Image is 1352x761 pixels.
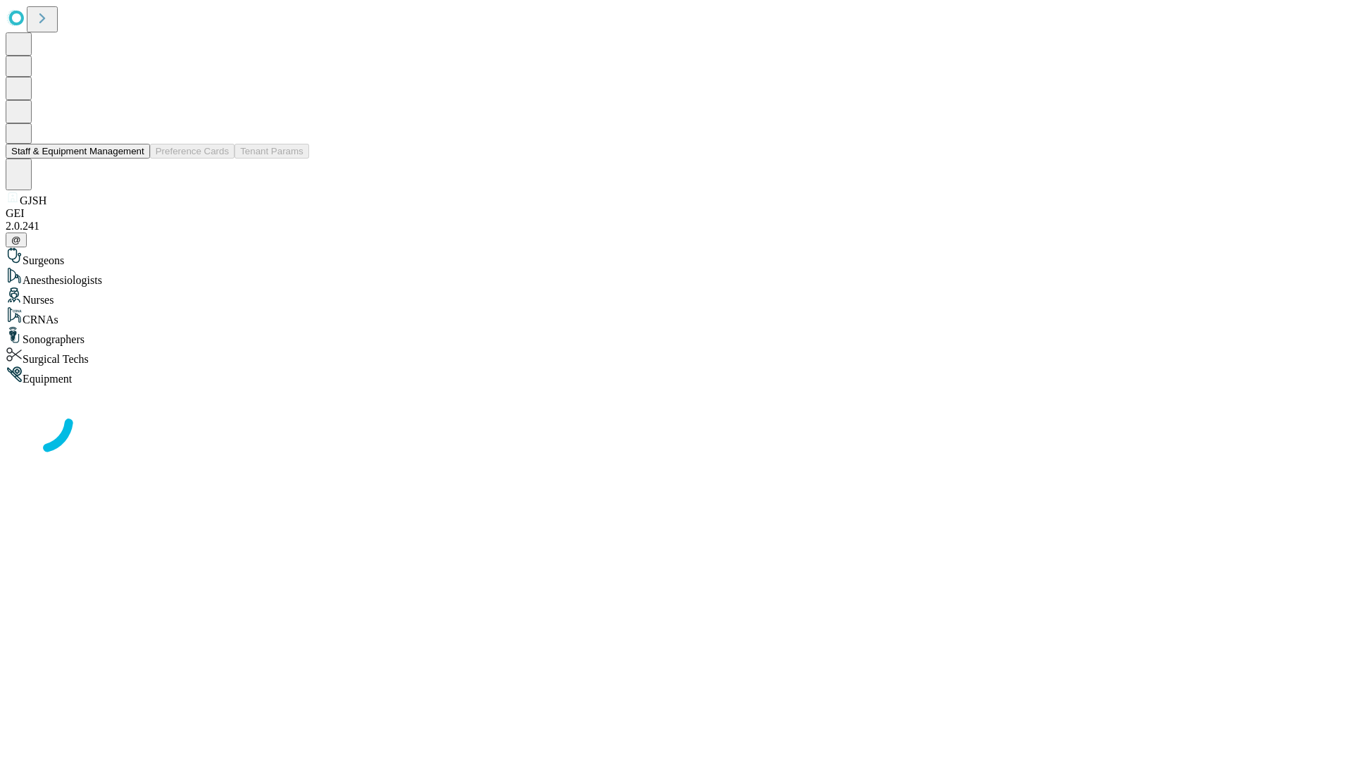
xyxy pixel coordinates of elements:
[6,346,1346,366] div: Surgical Techs
[6,233,27,247] button: @
[234,144,309,159] button: Tenant Params
[6,207,1346,220] div: GEI
[11,235,21,245] span: @
[150,144,234,159] button: Preference Cards
[6,287,1346,307] div: Nurses
[6,307,1346,326] div: CRNAs
[6,326,1346,346] div: Sonographers
[6,247,1346,267] div: Surgeons
[20,194,46,206] span: GJSH
[6,220,1346,233] div: 2.0.241
[6,267,1346,287] div: Anesthesiologists
[6,366,1346,385] div: Equipment
[6,144,150,159] button: Staff & Equipment Management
